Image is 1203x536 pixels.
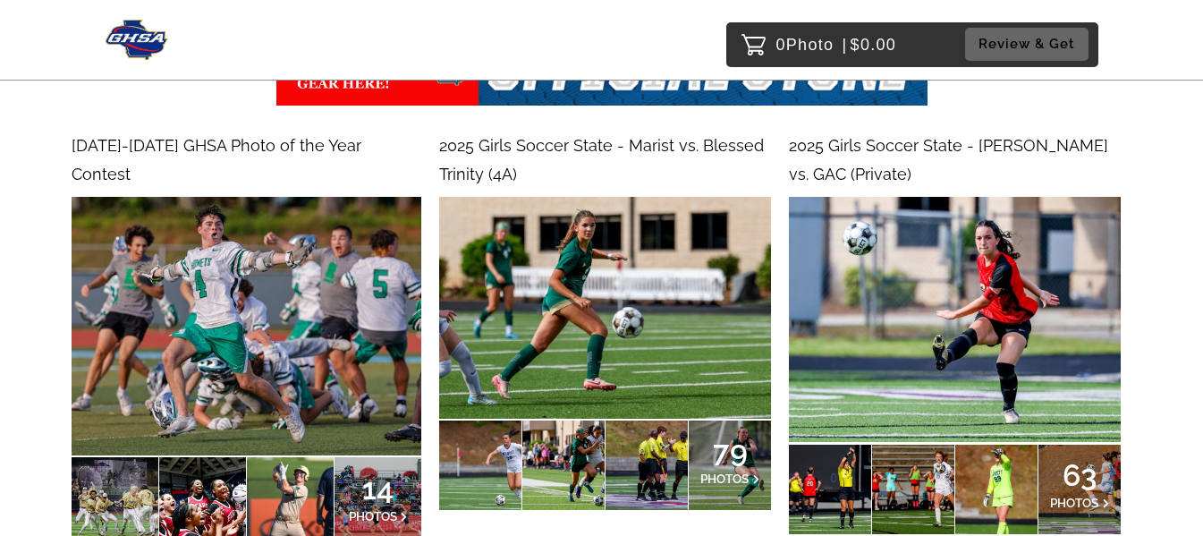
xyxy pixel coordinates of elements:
span: Photo [786,30,834,59]
button: Review & Get [965,28,1089,61]
span: PHOTOS [700,472,749,486]
a: 2025 Girls Soccer State - [PERSON_NAME] vs. GAC (Private)63PHOTOS [789,132,1121,534]
span: | [843,36,848,54]
span: 2025 Girls Soccer State - [PERSON_NAME] vs. GAC (Private) [789,136,1108,183]
img: 192771 [789,197,1121,442]
p: 0 $0.00 [776,30,897,59]
span: PHOTOS [349,509,397,523]
span: 79 [700,446,759,456]
a: 2025 Girls Soccer State - Marist vs. Blessed Trinity (4A)79PHOTOS [439,132,771,510]
span: 14 [349,483,408,494]
img: 193801 [72,197,421,455]
img: 192850 [439,197,771,418]
span: [DATE]-[DATE] GHSA Photo of the Year Contest [72,136,361,183]
span: 63 [1050,470,1109,481]
span: PHOTOS [1050,496,1098,510]
a: Review & Get [965,28,1094,61]
img: Snapphound Logo [106,20,169,60]
span: 2025 Girls Soccer State - Marist vs. Blessed Trinity (4A) [439,136,764,183]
